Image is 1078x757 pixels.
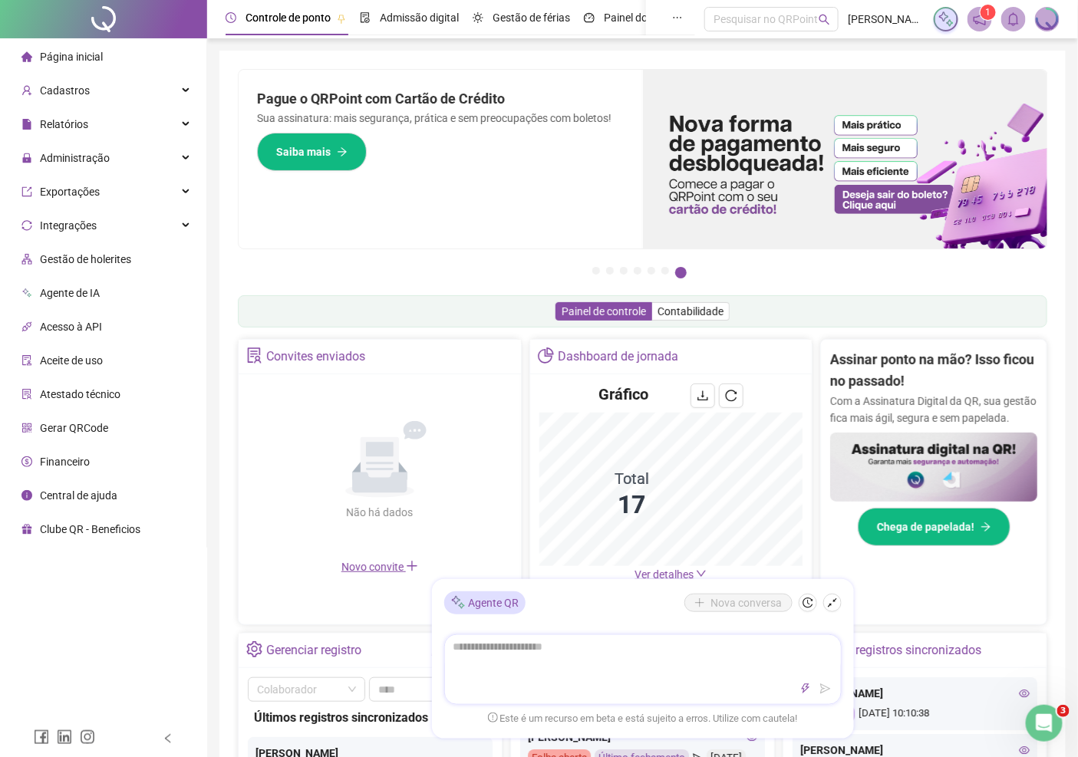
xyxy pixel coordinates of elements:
[40,84,90,97] span: Cadastros
[684,594,793,612] button: Nova conversa
[1036,8,1059,31] img: 1
[635,568,694,581] span: Ver detalhes
[986,7,991,18] span: 1
[21,389,32,400] span: solution
[40,253,131,265] span: Gestão de holerites
[811,637,981,663] div: Últimos registros sincronizados
[606,267,614,275] button: 2
[276,143,331,160] span: Saiba mais
[34,729,49,745] span: facebook
[1026,705,1063,742] iframe: Intercom live chat
[337,14,346,23] span: pushpin
[830,349,1037,393] h2: Assinar ponto na mão? Isso ficou no passado!
[80,729,95,745] span: instagram
[488,711,798,726] span: Este é um recurso em beta e está sujeito a erros. Utilize com cautela!
[21,220,32,231] span: sync
[40,152,110,164] span: Administração
[309,504,450,521] div: Não há dados
[40,51,103,63] span: Página inicial
[444,591,526,614] div: Agente QR
[697,390,709,402] span: download
[40,388,120,400] span: Atestado técnico
[21,153,32,163] span: lock
[635,568,707,581] a: Ver detalhes down
[648,267,655,275] button: 5
[21,186,32,197] span: export
[246,641,262,657] span: setting
[830,433,1037,502] img: banner%2F02c71560-61a6-44d4-94b9-c8ab97240462.png
[40,422,108,434] span: Gerar QRCode
[266,344,365,370] div: Convites enviados
[40,118,88,130] span: Relatórios
[620,267,628,275] button: 3
[21,254,32,265] span: apartment
[406,560,418,572] span: plus
[1007,12,1020,26] span: bell
[800,685,1030,702] div: [PERSON_NAME]
[254,708,486,727] div: Últimos registros sincronizados
[725,390,737,402] span: reload
[1057,705,1070,717] span: 3
[981,5,996,20] sup: 1
[21,423,32,433] span: qrcode
[473,12,483,23] span: sun
[1019,688,1030,699] span: eye
[672,12,683,23] span: ellipsis
[341,561,418,573] span: Novo convite
[661,267,669,275] button: 6
[830,393,1037,426] p: Com a Assinatura Digital da QR, sua gestão fica mais ágil, segura e sem papelada.
[40,489,117,502] span: Central de ajuda
[796,680,815,698] button: thunderbolt
[266,637,361,663] div: Gerenciar registro
[360,12,371,23] span: file-done
[21,119,32,130] span: file
[696,568,707,579] span: down
[21,321,32,332] span: api
[877,518,974,535] span: Chega de papelada!
[21,85,32,96] span: user-add
[226,12,236,23] span: clock-circle
[800,706,1030,723] div: [DATE] 10:10:38
[604,12,664,24] span: Painel do DP
[938,11,954,28] img: sparkle-icon.fc2bf0ac1784a2077858766a79e2daf3.svg
[558,344,678,370] div: Dashboard de jornada
[337,146,348,157] span: arrow-right
[858,508,1010,546] button: Chega de papelada!
[584,12,595,23] span: dashboard
[816,680,835,698] button: send
[675,267,687,278] button: 7
[562,305,646,318] span: Painel de controle
[598,383,648,405] h4: Gráfico
[40,186,100,198] span: Exportações
[819,14,830,25] span: search
[973,12,987,26] span: notification
[246,12,331,24] span: Controle de ponto
[246,347,262,364] span: solution
[163,733,173,744] span: left
[40,219,97,232] span: Integrações
[827,597,838,608] span: shrink
[592,267,600,275] button: 1
[643,70,1047,248] img: banner%2F096dab35-e1a4-4d07-87c2-cf089f3812bf.png
[800,683,811,694] span: thunderbolt
[538,347,554,364] span: pie-chart
[450,594,466,611] img: sparkle-icon.fc2bf0ac1784a2077858766a79e2daf3.svg
[40,523,140,535] span: Clube QR - Beneficios
[40,287,100,299] span: Agente de IA
[380,12,459,24] span: Admissão digital
[21,456,32,467] span: dollar
[40,354,103,367] span: Aceite de uso
[257,110,625,127] p: Sua assinatura: mais segurança, prática e sem preocupações com boletos!
[257,88,625,110] h2: Pague o QRPoint com Cartão de Crédito
[848,11,925,28] span: [PERSON_NAME] - QRPOINT
[21,490,32,501] span: info-circle
[21,51,32,62] span: home
[493,12,570,24] span: Gestão de férias
[803,597,813,608] span: history
[1019,745,1030,755] span: eye
[40,321,102,333] span: Acesso à API
[488,713,498,722] span: exclamation-circle
[257,133,367,171] button: Saiba mais
[40,456,90,468] span: Financeiro
[658,305,724,318] span: Contabilidade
